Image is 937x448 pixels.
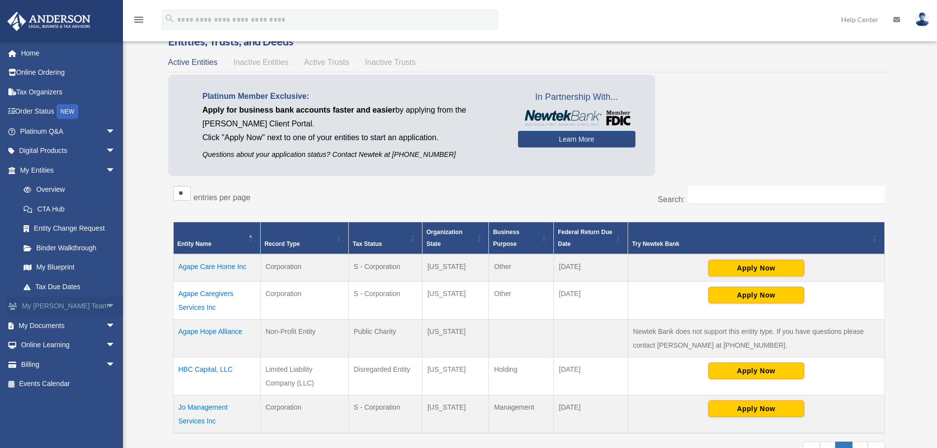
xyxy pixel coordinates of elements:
[168,34,890,49] h3: Entities, Trusts, and Deeds
[422,320,489,358] td: [US_STATE]
[203,131,503,145] p: Click "Apply Now" next to one of your entities to start an application.
[133,14,145,26] i: menu
[7,335,130,355] a: Online Learningarrow_drop_down
[265,240,300,247] span: Record Type
[422,254,489,282] td: [US_STATE]
[348,395,422,434] td: S - Corporation
[203,149,503,161] p: Questions about your application status? Contact Newtek at [PHONE_NUMBER]
[203,90,503,103] p: Platinum Member Exclusive:
[7,374,130,394] a: Events Calendar
[523,110,631,126] img: NewtekBankLogoSM.png
[168,58,217,66] span: Active Entities
[106,297,125,317] span: arrow_drop_down
[260,282,348,320] td: Corporation
[554,282,628,320] td: [DATE]
[7,43,130,63] a: Home
[57,104,78,119] div: NEW
[628,222,884,255] th: Try Newtek Bank : Activate to sort
[915,12,930,27] img: User Pic
[422,358,489,395] td: [US_STATE]
[708,287,804,303] button: Apply Now
[164,13,175,24] i: search
[133,17,145,26] a: menu
[173,395,260,434] td: Jo Management Services Inc
[489,358,554,395] td: Holding
[260,254,348,282] td: Corporation
[304,58,349,66] span: Active Trusts
[489,282,554,320] td: Other
[14,258,125,277] a: My Blueprint
[489,222,554,255] th: Business Purpose: Activate to sort
[173,320,260,358] td: Agape Hope Alliance
[422,222,489,255] th: Organization State: Activate to sort
[173,358,260,395] td: HBC Capital, LLC
[7,82,130,102] a: Tax Organizers
[4,12,93,31] img: Anderson Advisors Platinum Portal
[7,102,130,122] a: Order StatusNEW
[194,193,251,202] label: entries per page
[348,320,422,358] td: Public Charity
[518,131,635,148] a: Learn More
[106,121,125,142] span: arrow_drop_down
[106,316,125,336] span: arrow_drop_down
[260,358,348,395] td: Limited Liability Company (LLC)
[7,316,130,335] a: My Documentsarrow_drop_down
[106,335,125,356] span: arrow_drop_down
[708,362,804,379] button: Apply Now
[14,219,125,239] a: Entity Change Request
[173,254,260,282] td: Agape Care Home Inc
[106,355,125,375] span: arrow_drop_down
[178,240,212,247] span: Entity Name
[14,180,121,200] a: Overview
[173,282,260,320] td: Agape Caregivers Services Inc
[422,395,489,434] td: [US_STATE]
[554,222,628,255] th: Federal Return Due Date: Activate to sort
[203,106,395,114] span: Apply for business bank accounts faster and easier
[422,282,489,320] td: [US_STATE]
[7,160,125,180] a: My Entitiesarrow_drop_down
[353,240,382,247] span: Tax Status
[7,63,130,83] a: Online Ordering
[632,238,869,250] div: Try Newtek Bank
[106,160,125,180] span: arrow_drop_down
[203,103,503,131] p: by applying from the [PERSON_NAME] Client Portal.
[348,222,422,255] th: Tax Status: Activate to sort
[554,254,628,282] td: [DATE]
[708,400,804,417] button: Apply Now
[365,58,416,66] span: Inactive Trusts
[14,277,125,297] a: Tax Due Dates
[260,222,348,255] th: Record Type: Activate to sort
[7,121,130,141] a: Platinum Q&Aarrow_drop_down
[426,229,462,247] span: Organization State
[7,141,130,161] a: Digital Productsarrow_drop_down
[489,395,554,434] td: Management
[14,199,125,219] a: CTA Hub
[554,395,628,434] td: [DATE]
[554,358,628,395] td: [DATE]
[348,358,422,395] td: Disregarded Entity
[173,222,260,255] th: Entity Name: Activate to invert sorting
[14,238,125,258] a: Binder Walkthrough
[348,254,422,282] td: S - Corporation
[658,195,685,204] label: Search:
[260,395,348,434] td: Corporation
[260,320,348,358] td: Non-Profit Entity
[558,229,612,247] span: Federal Return Due Date
[493,229,519,247] span: Business Purpose
[7,355,130,374] a: Billingarrow_drop_down
[233,58,288,66] span: Inactive Entities
[106,141,125,161] span: arrow_drop_down
[7,297,130,316] a: My [PERSON_NAME] Teamarrow_drop_down
[708,260,804,276] button: Apply Now
[489,254,554,282] td: Other
[628,320,884,358] td: Newtek Bank does not support this entity type. If you have questions please contact [PERSON_NAME]...
[518,90,635,105] span: In Partnership With...
[348,282,422,320] td: S - Corporation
